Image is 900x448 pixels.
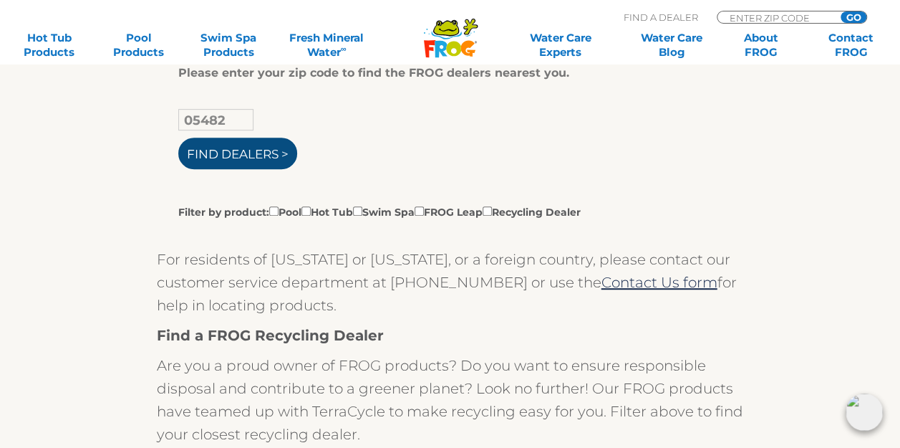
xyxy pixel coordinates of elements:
[157,248,744,317] p: For residents of [US_STATE] or [US_STATE], or a foreign country, please contact our customer serv...
[637,31,706,59] a: Water CareBlog
[178,204,581,219] label: Filter by product: Pool Hot Tub Swim Spa FROG Leap Recycling Dealer
[841,11,866,23] input: GO
[157,354,744,446] p: Are you a proud owner of FROG products? Do you want to ensure responsible disposal and contribute...
[269,206,279,216] input: Filter by product:PoolHot TubSwim SpaFROG LeapRecycling Dealer
[353,206,362,216] input: Filter by product:PoolHot TubSwim SpaFROG LeapRecycling Dealer
[14,31,84,59] a: Hot TubProducts
[193,31,263,59] a: Swim SpaProducts
[157,327,384,344] strong: Find a FROG Recycling Dealer
[816,31,886,59] a: ContactFROG
[728,11,825,24] input: Zip Code Form
[846,394,883,431] img: openIcon
[104,31,173,59] a: PoolProducts
[178,66,712,80] div: Please enter your zip code to find the FROG dealers nearest you.
[284,31,371,59] a: Fresh MineralWater∞
[178,138,297,169] input: Find Dealers >
[503,31,616,59] a: Water CareExperts
[415,206,424,216] input: Filter by product:PoolHot TubSwim SpaFROG LeapRecycling Dealer
[726,31,795,59] a: AboutFROG
[601,274,717,291] a: Contact Us form
[301,206,311,216] input: Filter by product:PoolHot TubSwim SpaFROG LeapRecycling Dealer
[624,11,698,24] p: Find A Dealer
[483,206,492,216] input: Filter by product:PoolHot TubSwim SpaFROG LeapRecycling Dealer
[341,44,347,54] sup: ∞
